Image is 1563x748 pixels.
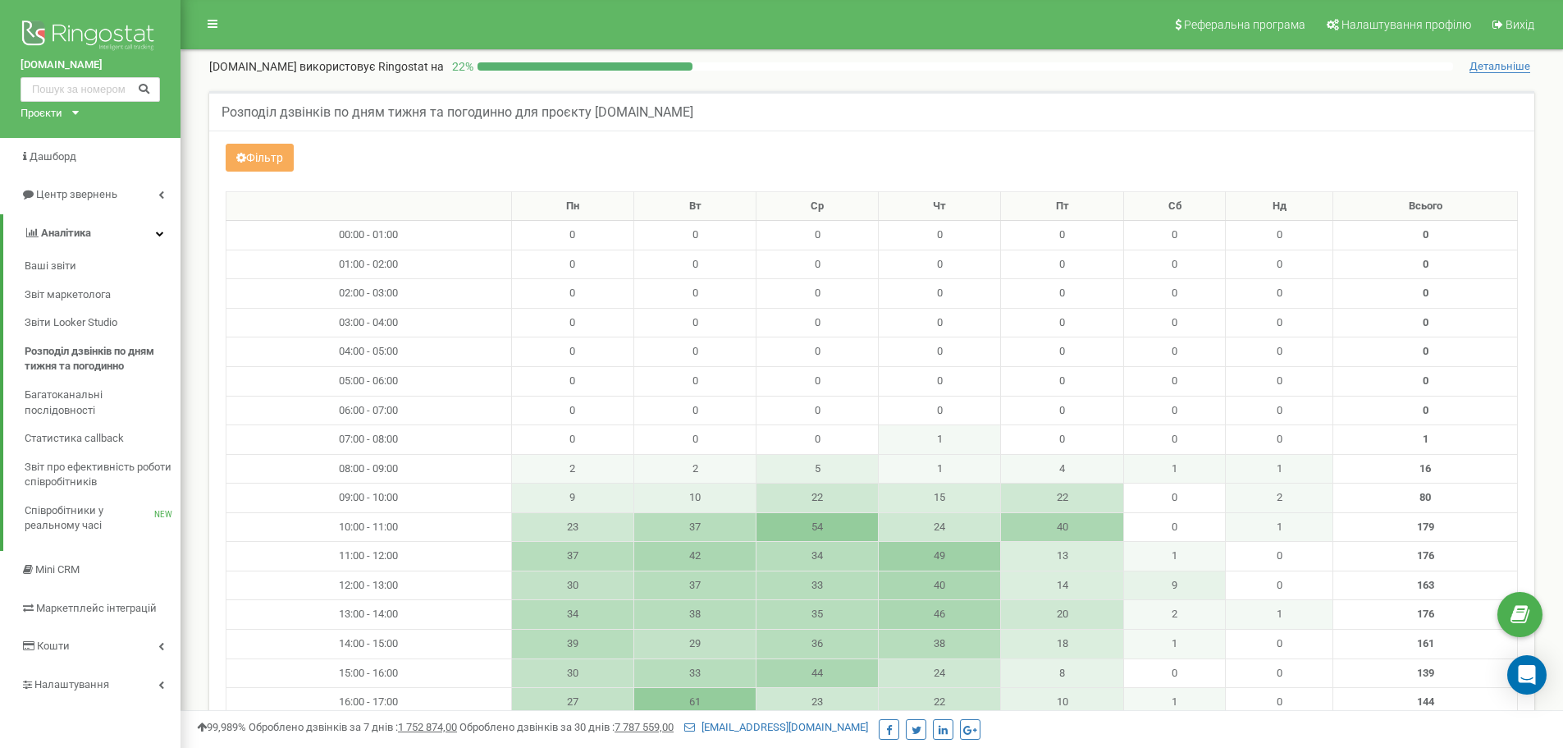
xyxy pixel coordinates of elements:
[25,503,154,534] span: Співробітники у реальному часі
[633,542,756,571] td: 42
[1001,425,1123,455] td: 0
[21,106,62,122] div: Проєкти
[226,366,512,396] td: 05:00 - 06:00
[633,221,756,250] td: 0
[633,571,756,600] td: 37
[25,381,181,424] a: Багатоканальні послідовності
[756,484,879,513] td: 22
[25,453,181,497] a: Звіт про ефективність роботи співробітників
[222,105,693,120] h5: Розподіл дзвінків по дням тижня та погодинно для проєкту [DOMAIN_NAME]
[25,287,111,303] span: Звіт маркетолога
[1123,630,1226,659] td: 1
[756,221,879,250] td: 0
[21,57,160,73] a: [DOMAIN_NAME]
[1419,491,1431,503] strong: 80
[1001,484,1123,513] td: 22
[1123,659,1226,688] td: 0
[879,512,1001,542] td: 24
[756,688,879,718] td: 23
[226,250,512,279] td: 01:00 - 02:00
[879,425,1001,455] td: 1
[1001,337,1123,367] td: 0
[226,571,512,600] td: 12:00 - 13:00
[226,337,512,367] td: 04:00 - 05:00
[1123,512,1226,542] td: 0
[25,431,124,447] span: Статистика callback
[36,602,157,614] span: Маркетплейс інтеграцій
[1001,542,1123,571] td: 13
[1001,366,1123,396] td: 0
[1417,521,1434,533] strong: 179
[3,214,181,253] a: Аналiтика
[444,58,478,75] p: 22 %
[1226,512,1333,542] td: 1
[879,484,1001,513] td: 15
[879,191,1001,221] th: Чт
[633,337,756,367] td: 0
[1001,630,1123,659] td: 18
[226,659,512,688] td: 15:00 - 16:00
[1226,542,1333,571] td: 0
[1507,655,1547,695] div: Open Intercom Messenger
[1226,425,1333,455] td: 0
[511,250,633,279] td: 0
[511,659,633,688] td: 30
[1423,374,1428,387] strong: 0
[1341,18,1471,31] span: Налаштування профілю
[511,688,633,718] td: 27
[41,227,91,239] span: Аналiтика
[633,454,756,484] td: 2
[1226,688,1333,718] td: 0
[756,600,879,630] td: 35
[226,688,512,718] td: 16:00 - 17:00
[1226,571,1333,600] td: 0
[1123,366,1226,396] td: 0
[1417,549,1434,562] strong: 176
[25,315,117,331] span: Звіти Looker Studio
[1423,258,1428,270] strong: 0
[511,600,633,630] td: 34
[25,388,172,418] span: Багатоканальні послідовності
[1417,608,1434,620] strong: 176
[511,366,633,396] td: 0
[1226,366,1333,396] td: 0
[511,484,633,513] td: 9
[398,721,457,733] u: 1 752 874,00
[1123,191,1226,221] th: Сб
[1423,287,1428,299] strong: 0
[25,259,76,274] span: Ваші звіти
[1123,425,1226,455] td: 0
[1226,337,1333,367] td: 0
[756,659,879,688] td: 44
[756,279,879,309] td: 0
[756,191,879,221] th: Ср
[756,454,879,484] td: 5
[756,542,879,571] td: 34
[879,688,1001,718] td: 22
[1001,600,1123,630] td: 20
[1506,18,1534,31] span: Вихід
[1226,454,1333,484] td: 1
[1001,279,1123,309] td: 0
[226,221,512,250] td: 00:00 - 01:00
[1226,191,1333,221] th: Нд
[1001,308,1123,337] td: 0
[633,308,756,337] td: 0
[879,600,1001,630] td: 46
[756,250,879,279] td: 0
[1184,18,1305,31] span: Реферальна програма
[1001,396,1123,425] td: 0
[633,191,756,221] th: Вт
[1001,688,1123,718] td: 10
[1123,454,1226,484] td: 1
[1123,221,1226,250] td: 0
[1123,484,1226,513] td: 0
[1001,659,1123,688] td: 8
[37,640,70,652] span: Кошти
[1226,630,1333,659] td: 0
[511,425,633,455] td: 0
[1226,484,1333,513] td: 2
[511,279,633,309] td: 0
[879,279,1001,309] td: 0
[1001,512,1123,542] td: 40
